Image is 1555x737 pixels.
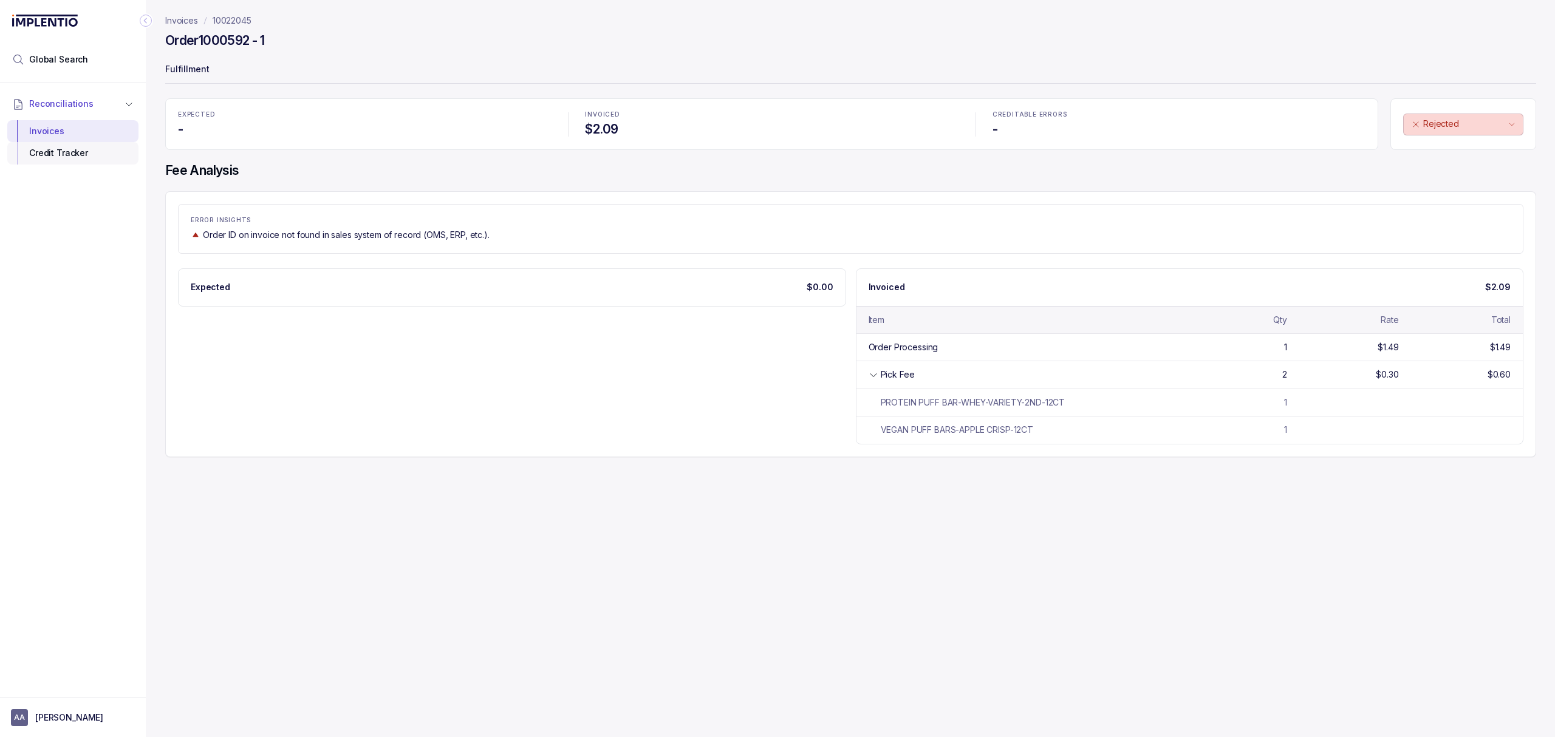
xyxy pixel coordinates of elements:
[178,111,551,118] p: EXPECTED
[35,712,103,724] p: [PERSON_NAME]
[138,13,153,28] div: Collapse Icon
[1284,396,1287,409] div: 1
[869,314,884,326] div: Item
[165,15,251,27] nav: breadcrumb
[993,111,1365,118] p: CREDITABLE ERRORS
[585,121,958,138] h4: $2.09
[1488,368,1511,381] div: $0.60
[1491,314,1511,326] div: Total
[1378,341,1398,353] div: $1.49
[165,58,1536,83] p: Fulfillment
[1423,118,1506,130] p: Rejected
[1490,341,1511,353] div: $1.49
[17,120,129,142] div: Invoices
[1381,314,1398,326] div: Rate
[1273,314,1287,326] div: Qty
[869,424,1034,436] div: VEGAN PUFF BARS-APPLE CRISP-12CT
[213,15,251,27] a: 10022045
[11,709,28,726] span: User initials
[203,229,490,241] p: Order ID on invoice not found in sales system of record (OMS, ERP, etc.).
[807,281,833,293] p: $0.00
[1376,368,1398,381] div: $0.30
[29,53,88,66] span: Global Search
[29,98,94,110] span: Reconciliations
[17,142,129,164] div: Credit Tracker
[869,281,905,293] p: Invoiced
[1282,368,1287,381] div: 2
[881,368,915,381] div: Pick Fee
[1284,341,1287,353] div: 1
[7,90,138,117] button: Reconciliations
[1284,424,1287,436] div: 1
[1403,114,1523,135] button: Rejected
[191,230,200,239] img: trend image
[585,111,958,118] p: INVOICED
[165,15,198,27] a: Invoices
[993,121,1365,138] h4: -
[869,396,1065,409] div: PROTEIN PUFF BAR-WHEY-VARIETY-2ND-12CT
[191,217,1511,224] p: ERROR INSIGHTS
[7,118,138,167] div: Reconciliations
[1485,281,1511,293] p: $2.09
[165,32,264,49] h4: Order 1000592 - 1
[11,709,135,726] button: User initials[PERSON_NAME]
[869,341,938,353] div: Order Processing
[178,121,551,138] h4: -
[165,162,1536,179] h4: Fee Analysis
[191,281,230,293] p: Expected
